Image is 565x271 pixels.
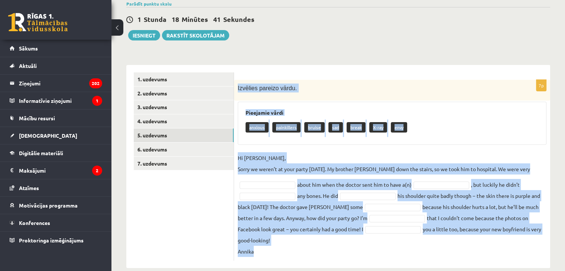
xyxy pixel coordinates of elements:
p: 7p [536,79,546,91]
span: [DEMOGRAPHIC_DATA] [19,132,77,139]
p: painkillers [272,122,301,133]
a: Parādīt punktu skalu [126,1,172,7]
a: 5. uzdevums [134,128,234,142]
a: Rakstīt skolotājam [162,30,229,40]
i: 202 [89,78,102,88]
h3: Pieejamie vārdi [246,110,539,116]
a: Atzīmes [10,179,102,196]
p: sad [328,122,343,133]
a: Maksājumi2 [10,162,102,179]
span: Minūtes [182,15,208,23]
a: Digitālie materiāli [10,144,102,161]
a: 2. uzdevums [134,86,234,100]
span: Aktuāli [19,62,37,69]
a: 7. uzdevums [134,157,234,170]
p: X-ray [369,122,387,133]
a: Mācību resursi [10,110,102,127]
p: envy [391,122,407,133]
span: Digitālie materiāli [19,150,63,156]
span: Izvēlies pareizo vārdu. [238,85,297,91]
a: Rīgas 1. Tālmācības vidusskola [8,13,68,32]
span: 18 [172,15,179,23]
a: Ziņojumi202 [10,75,102,92]
a: 1. uzdevums [134,72,234,86]
a: 4. uzdevums [134,114,234,128]
span: Sākums [19,45,38,52]
legend: Informatīvie ziņojumi [19,92,102,109]
a: Konferences [10,214,102,231]
span: Sekundes [223,15,254,23]
span: 41 [213,15,221,23]
i: 2 [92,166,102,176]
a: Informatīvie ziņojumi1 [10,92,102,109]
span: Atzīmes [19,185,39,191]
span: Motivācijas programma [19,202,78,209]
fieldset: about him when the doctor sent him to have a(n) , but luckily he didn’t any bones. He did his sho... [238,152,546,257]
legend: Maksājumi [19,162,102,179]
span: Konferences [19,219,50,226]
a: Aktuāli [10,57,102,74]
span: 1 [137,15,141,23]
legend: Ziņojumi [19,75,102,92]
p: bruise [304,122,325,133]
a: Sākums [10,40,102,57]
p: Hi [PERSON_NAME], Sorry we weren’t at your party [DATE]. My brother [PERSON_NAME] down the stairs... [238,152,530,174]
a: 6. uzdevums [134,143,234,156]
span: Stunda [144,15,166,23]
button: Iesniegt [128,30,160,40]
a: Motivācijas programma [10,197,102,214]
i: 1 [92,96,102,106]
span: Mācību resursi [19,115,55,121]
a: 3. uzdevums [134,100,234,114]
p: anxious [246,122,269,133]
a: Proktoringa izmēģinājums [10,232,102,249]
span: Proktoringa izmēģinājums [19,237,84,244]
a: [DEMOGRAPHIC_DATA] [10,127,102,144]
p: break [347,122,366,133]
